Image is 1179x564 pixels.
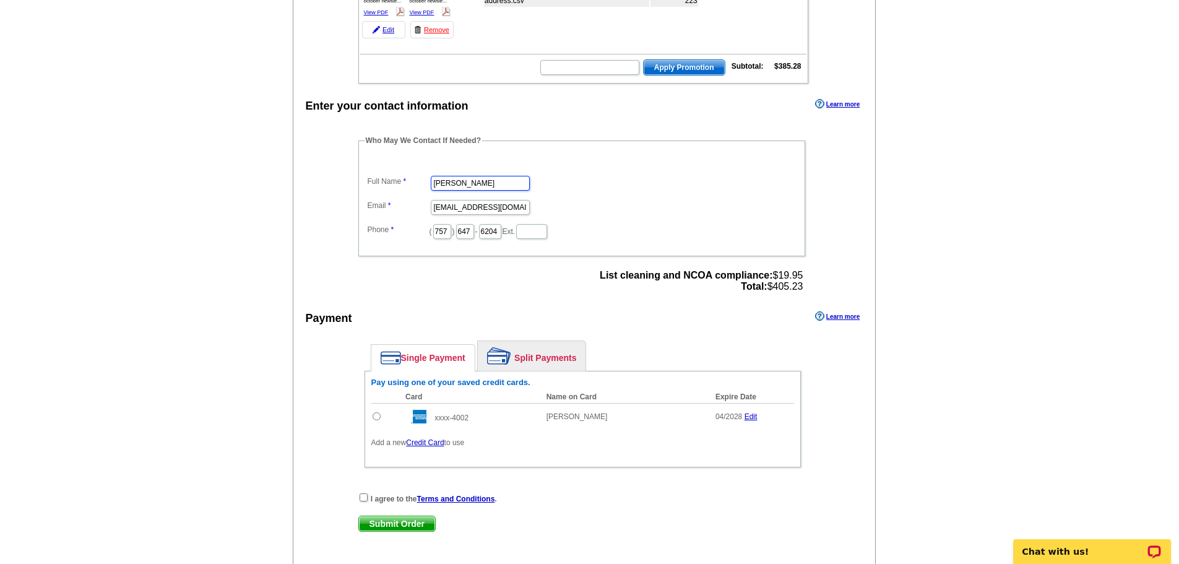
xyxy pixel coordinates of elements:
span: xxxx-4002 [434,414,469,422]
img: amex.gif [405,410,426,423]
strong: Total: [741,281,767,292]
span: $19.95 $405.23 [600,270,803,292]
a: Edit [745,412,758,421]
th: Expire Date [709,391,794,404]
div: Payment [306,310,352,327]
strong: List cleaning and NCOA compliance: [600,270,772,280]
a: Single Payment [371,345,475,371]
img: single-payment.png [381,351,401,365]
img: trashcan-icon.gif [414,26,421,33]
span: [PERSON_NAME] [546,412,608,421]
h6: Pay using one of your saved credit cards. [371,378,794,388]
label: Phone [368,224,430,235]
a: Learn more [815,99,860,109]
strong: I agree to the . [371,495,497,503]
a: Remove [410,21,454,38]
iframe: LiveChat chat widget [1005,525,1179,564]
dd: ( ) - Ext. [365,221,799,240]
a: Edit [362,21,405,38]
p: Add a new to use [371,437,794,448]
label: Email [368,200,430,211]
img: pdf_logo.png [441,7,451,16]
strong: Subtotal: [732,62,764,71]
img: split-payment.png [487,347,511,365]
legend: Who May We Contact If Needed? [365,135,482,146]
a: Learn more [815,311,860,321]
span: Submit Order [359,516,435,531]
div: Enter your contact information [306,98,469,115]
a: Terms and Conditions [417,495,495,503]
span: Apply Promotion [644,60,725,75]
a: View PDF [364,9,389,15]
th: Name on Card [540,391,709,404]
span: 04/2028 [715,412,742,421]
a: Split Payments [478,341,585,371]
img: pencil-icon.gif [373,26,380,33]
a: Credit Card [406,438,444,447]
a: View PDF [410,9,434,15]
img: pdf_logo.png [395,7,405,16]
label: Full Name [368,176,430,187]
strong: $385.28 [774,62,801,71]
th: Card [399,391,540,404]
button: Apply Promotion [643,59,725,76]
